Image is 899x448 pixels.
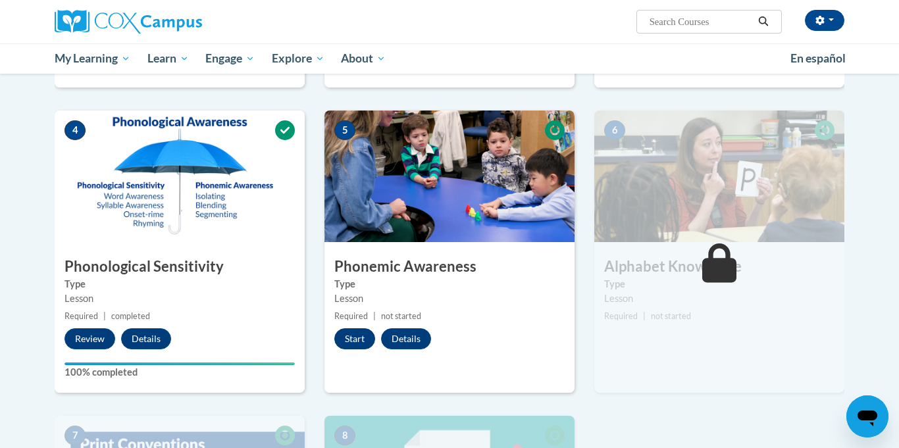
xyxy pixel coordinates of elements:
[334,277,565,291] label: Type
[46,43,139,74] a: My Learning
[334,426,355,445] span: 8
[324,111,575,242] img: Course Image
[604,311,638,321] span: Required
[121,328,171,349] button: Details
[334,311,368,321] span: Required
[103,311,106,321] span: |
[334,291,565,306] div: Lesson
[55,51,130,66] span: My Learning
[55,10,202,34] img: Cox Campus
[64,120,86,140] span: 4
[341,51,386,66] span: About
[381,311,421,321] span: not started
[381,328,431,349] button: Details
[111,311,150,321] span: completed
[805,10,844,31] button: Account Settings
[334,120,355,140] span: 5
[604,120,625,140] span: 6
[55,10,305,34] a: Cox Campus
[64,426,86,445] span: 7
[643,311,646,321] span: |
[64,362,295,365] div: Your progress
[64,291,295,306] div: Lesson
[604,291,835,306] div: Lesson
[272,51,324,66] span: Explore
[55,257,305,277] h3: Phonological Sensitivity
[604,277,835,291] label: Type
[263,43,333,74] a: Explore
[648,14,754,30] input: Search Courses
[373,311,376,321] span: |
[324,257,575,277] h3: Phonemic Awareness
[846,395,888,437] iframe: Button to launch messaging window
[782,45,854,72] a: En español
[754,14,773,30] button: Search
[139,43,197,74] a: Learn
[334,328,375,349] button: Start
[594,111,844,242] img: Course Image
[197,43,263,74] a: Engage
[594,257,844,277] h3: Alphabet Knowledge
[55,111,305,242] img: Course Image
[64,277,295,291] label: Type
[205,51,255,66] span: Engage
[64,365,295,380] label: 100% completed
[651,311,691,321] span: not started
[64,311,98,321] span: Required
[35,43,864,74] div: Main menu
[64,328,115,349] button: Review
[333,43,395,74] a: About
[147,51,189,66] span: Learn
[790,51,846,65] span: En español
